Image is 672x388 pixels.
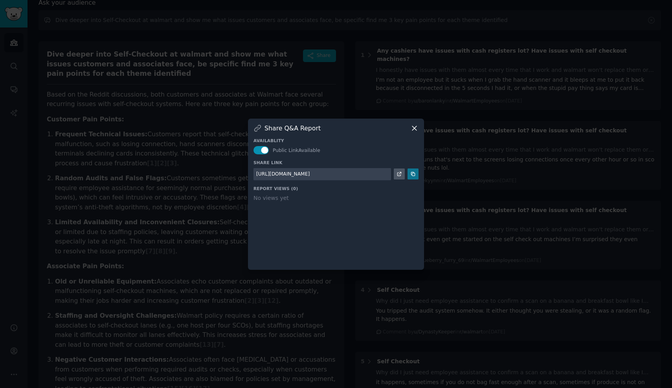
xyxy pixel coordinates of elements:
[256,171,310,178] div: [URL][DOMAIN_NAME]
[253,186,419,191] h3: Report Views ( 0 )
[253,194,419,202] div: No views yet
[264,124,321,132] h3: Share Q&A Report
[273,148,320,153] span: Public Link Available
[253,138,419,143] h3: Availablity
[253,160,419,165] h3: Share Link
